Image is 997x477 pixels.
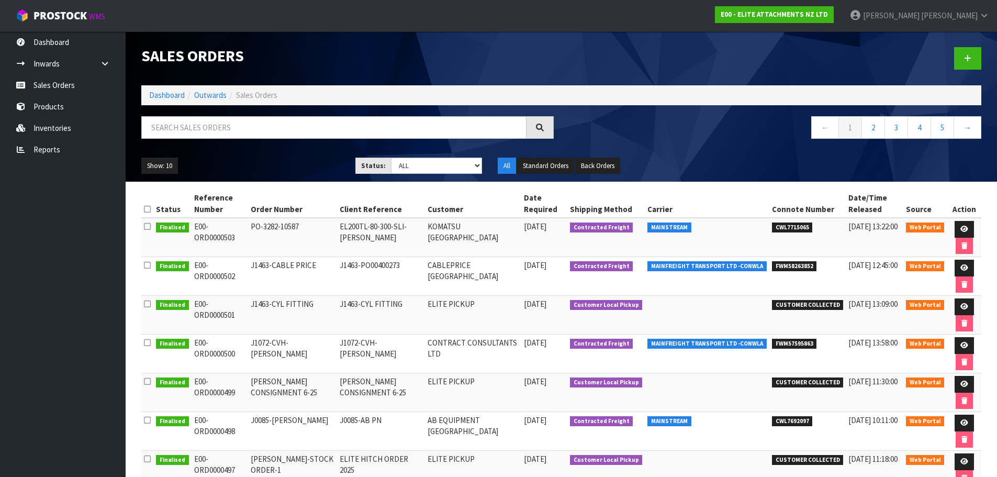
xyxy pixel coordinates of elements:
[192,373,248,412] td: E00-ORD0000499
[863,10,920,20] span: [PERSON_NAME]
[248,335,337,373] td: J1072-CVH-[PERSON_NAME]
[838,116,862,139] a: 1
[192,190,248,218] th: Reference Number
[861,116,885,139] a: 2
[906,300,945,310] span: Web Portal
[337,218,424,257] td: EL200TL-80-300-SLI-[PERSON_NAME]
[337,373,424,412] td: [PERSON_NAME] CONSIGNMENT 6-25
[772,339,817,349] span: FWM57595863
[848,454,898,464] span: [DATE] 11:18:00
[425,296,521,335] td: ELITE PICKUP
[156,261,189,272] span: Finalised
[248,218,337,257] td: PO-3282-10587
[846,190,903,218] th: Date/Time Released
[156,378,189,388] span: Finalised
[908,116,931,139] a: 4
[248,296,337,335] td: J1463-CYL FITTING
[848,221,898,231] span: [DATE] 13:22:00
[772,300,844,310] span: CUSTOMER COLLECTED
[156,339,189,349] span: Finalised
[772,455,844,465] span: CUSTOMER COLLECTED
[906,378,945,388] span: Web Portal
[156,223,189,233] span: Finalised
[248,190,337,218] th: Order Number
[772,223,813,233] span: CWL7715065
[570,416,633,427] span: Contracted Freight
[425,218,521,257] td: KOMATSU [GEOGRAPHIC_DATA]
[921,10,978,20] span: [PERSON_NAME]
[570,455,643,465] span: Customer Local Pickup
[947,190,981,218] th: Action
[498,158,516,174] button: All
[906,416,945,427] span: Web Portal
[884,116,908,139] a: 3
[153,190,192,218] th: Status
[567,190,645,218] th: Shipping Method
[156,416,189,427] span: Finalised
[517,158,574,174] button: Standard Orders
[192,257,248,296] td: E00-ORD0000502
[33,9,87,23] span: ProStock
[337,190,424,218] th: Client Reference
[647,339,767,349] span: MAINFREIGHT TRANSPORT LTD -CONWLA
[192,335,248,373] td: E00-ORD0000500
[524,260,546,270] span: [DATE]
[570,300,643,310] span: Customer Local Pickup
[772,261,817,272] span: FWM58263852
[524,221,546,231] span: [DATE]
[647,223,691,233] span: MAINSTREAM
[248,373,337,412] td: [PERSON_NAME] CONSIGNMENT 6-25
[425,335,521,373] td: CONTRACT CONSULTANTS LTD
[570,339,633,349] span: Contracted Freight
[570,378,643,388] span: Customer Local Pickup
[906,455,945,465] span: Web Portal
[772,378,844,388] span: CUSTOMER COLLECTED
[236,90,277,100] span: Sales Orders
[425,412,521,451] td: AB EQUIPMENT [GEOGRAPHIC_DATA]
[570,261,633,272] span: Contracted Freight
[361,161,386,170] strong: Status:
[524,376,546,386] span: [DATE]
[194,90,227,100] a: Outwards
[848,376,898,386] span: [DATE] 11:30:00
[89,12,105,21] small: WMS
[141,158,178,174] button: Show: 10
[337,335,424,373] td: J1072-CVH-[PERSON_NAME]
[524,415,546,425] span: [DATE]
[906,223,945,233] span: Web Portal
[903,190,947,218] th: Source
[337,296,424,335] td: J1463-CYL FITTING
[569,116,982,142] nav: Page navigation
[769,190,846,218] th: Connote Number
[337,257,424,296] td: J1463-PO00400273
[848,299,898,309] span: [DATE] 13:09:00
[524,454,546,464] span: [DATE]
[425,257,521,296] td: CABLEPRICE [GEOGRAPHIC_DATA]
[156,455,189,465] span: Finalised
[16,9,29,22] img: cube-alt.png
[772,416,813,427] span: CWL7692097
[192,412,248,451] td: E00-ORD0000498
[931,116,954,139] a: 5
[248,412,337,451] td: J0085-[PERSON_NAME]
[721,10,828,19] strong: E00 - ELITE ATTACHMENTS NZ LTD
[575,158,620,174] button: Back Orders
[149,90,185,100] a: Dashboard
[811,116,839,139] a: ←
[425,190,521,218] th: Customer
[141,116,526,139] input: Search sales orders
[192,218,248,257] td: E00-ORD0000503
[954,116,981,139] a: →
[848,415,898,425] span: [DATE] 10:11:00
[848,338,898,348] span: [DATE] 13:58:00
[848,260,898,270] span: [DATE] 12:45:00
[521,190,567,218] th: Date Required
[647,416,691,427] span: MAINSTREAM
[645,190,769,218] th: Carrier
[524,299,546,309] span: [DATE]
[570,223,633,233] span: Contracted Freight
[192,296,248,335] td: E00-ORD0000501
[425,373,521,412] td: ELITE PICKUP
[647,261,767,272] span: MAINFREIGHT TRANSPORT LTD -CONWLA
[906,339,945,349] span: Web Portal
